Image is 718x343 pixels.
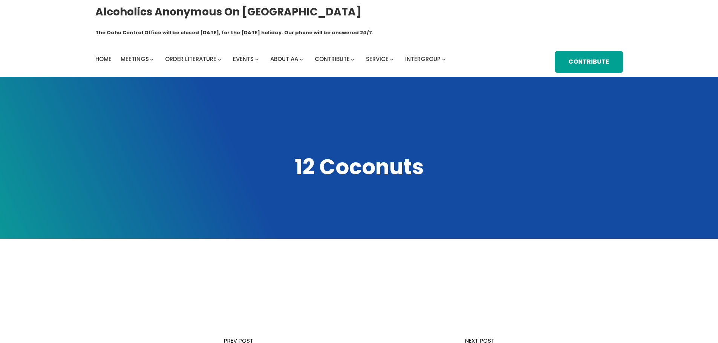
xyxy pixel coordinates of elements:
[121,54,149,64] a: Meetings
[95,153,623,181] h1: 12 Coconuts
[351,58,354,61] button: Contribute submenu
[405,54,441,64] a: Intergroup
[165,55,216,63] span: Order Literature
[442,58,445,61] button: Intergroup submenu
[315,55,350,63] span: Contribute
[121,55,149,63] span: Meetings
[390,58,393,61] button: Service submenu
[95,54,448,64] nav: Intergroup
[218,58,221,61] button: Order Literature submenu
[315,54,350,64] a: Contribute
[270,55,298,63] span: About AA
[95,55,112,63] span: Home
[405,55,441,63] span: Intergroup
[233,54,254,64] a: Events
[255,58,259,61] button: Events submenu
[366,55,389,63] span: Service
[95,29,374,37] h1: The Oahu Central Office will be closed [DATE], for the [DATE] holiday. Our phone will be answered...
[95,3,361,21] a: Alcoholics Anonymous on [GEOGRAPHIC_DATA]
[95,54,112,64] a: Home
[555,51,623,73] a: Contribute
[366,54,389,64] a: Service
[300,58,303,61] button: About AA submenu
[270,54,298,64] a: About AA
[150,58,153,61] button: Meetings submenu
[233,55,254,63] span: Events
